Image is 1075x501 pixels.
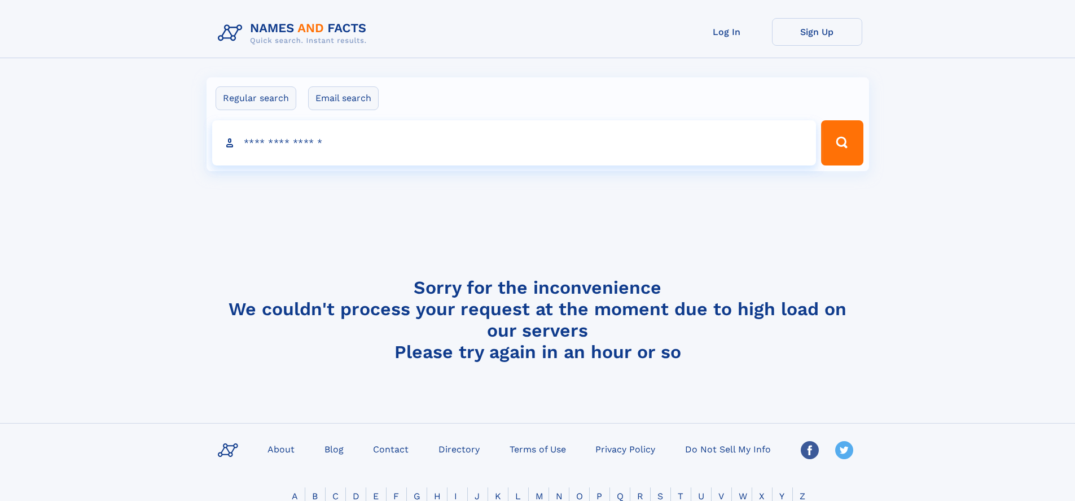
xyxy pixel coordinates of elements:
label: Email search [308,86,379,110]
button: Search Button [821,120,863,165]
label: Regular search [216,86,296,110]
a: Do Not Sell My Info [681,441,775,457]
img: Logo Names and Facts [213,18,376,49]
h4: Sorry for the inconvenience We couldn't process your request at the moment due to high load on ou... [213,277,862,363]
a: Log In [682,18,772,46]
a: Terms of Use [505,441,571,457]
a: Blog [320,441,348,457]
img: Facebook [801,441,819,459]
a: Sign Up [772,18,862,46]
img: Twitter [835,441,853,459]
a: Directory [434,441,484,457]
a: About [263,441,299,457]
a: Contact [368,441,413,457]
a: Privacy Policy [591,441,660,457]
input: search input [212,120,817,165]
